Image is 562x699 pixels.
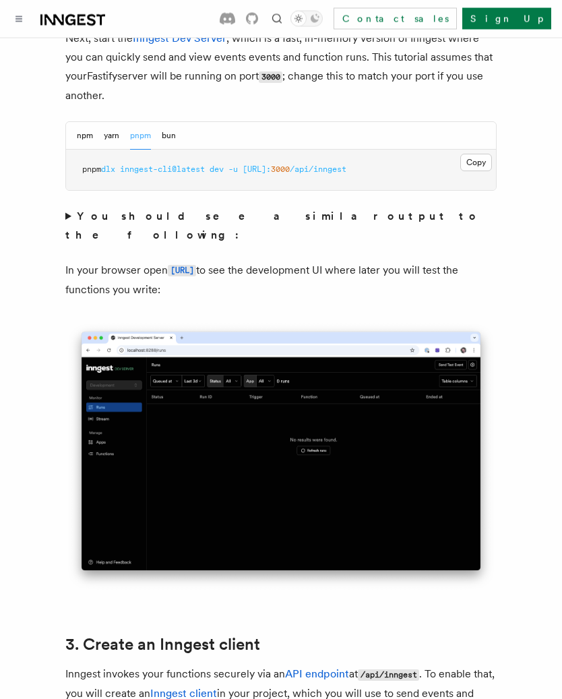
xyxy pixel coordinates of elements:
button: Toggle navigation [11,11,27,27]
img: Inngest Dev Server's 'Runs' tab with no data [65,322,497,592]
a: Sign Up [462,8,551,30]
span: inngest-cli@latest [120,165,205,175]
span: /api/inngest [290,165,346,175]
span: pnpm [82,165,101,175]
code: /api/inngest [358,670,419,681]
span: -u [228,165,238,175]
button: bun [162,123,176,150]
button: Toggle dark mode [290,11,323,27]
button: pnpm [130,123,151,150]
a: API endpoint [285,668,349,681]
span: [URL]: [243,165,271,175]
a: 3. Create an Inngest client [65,636,260,655]
button: Find something... [269,11,285,27]
code: [URL] [168,266,196,277]
button: Copy [460,154,492,172]
span: dlx [101,165,115,175]
span: 3000 [271,165,290,175]
span: dev [210,165,224,175]
strong: You should see a similar output to the following: [65,210,480,242]
a: Contact sales [334,8,457,30]
button: npm [77,123,93,150]
p: Next, start the , which is a fast, in-memory version of Inngest where you can quickly send and vi... [65,30,497,106]
code: 3000 [259,72,282,84]
a: [URL] [168,264,196,277]
button: yarn [104,123,119,150]
a: Inngest Dev Server [133,32,226,45]
summary: You should see a similar output to the following: [65,208,497,245]
p: In your browser open to see the development UI where later you will test the functions you write: [65,262,497,300]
